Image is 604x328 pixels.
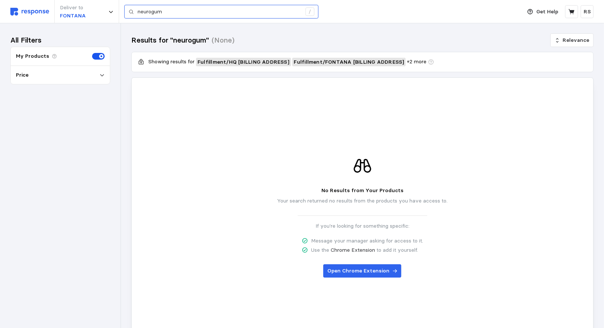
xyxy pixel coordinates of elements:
[316,222,409,230] p: If you're looking for something specific:
[198,58,289,66] span: Fulfillment / HQ [BILLING ADDRESS]
[16,71,28,79] p: Price
[294,58,404,66] span: Fulfillment / FONTANA [BILLING ADDRESS]
[10,8,49,16] img: svg%3e
[581,5,594,18] button: RS
[138,5,301,19] input: Search for a product name or SKU
[537,8,559,16] p: Get Help
[523,5,563,19] button: Get Help
[550,33,594,47] button: Relevance
[131,35,209,45] h3: Results for "neurogum"
[60,12,86,20] p: FONTANA
[16,52,49,60] p: My Products
[60,4,86,12] p: Deliver to
[311,237,423,245] p: Message your manager asking for access to it.
[331,247,375,253] a: Chrome Extension
[277,197,448,205] p: Your search returned no results from the products you have access to.
[10,35,41,45] h3: All Filters
[584,8,591,16] p: RS
[563,36,590,44] p: Relevance
[311,246,418,254] p: Use the to add it yourself.
[306,7,314,16] div: /
[407,58,427,66] span: + 2 more
[323,264,401,278] button: Open Chrome Extension
[321,187,404,195] p: No Results from Your Products
[148,58,195,66] p: Showing results for
[212,35,235,45] h3: (None)
[327,267,389,275] p: Open Chrome Extension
